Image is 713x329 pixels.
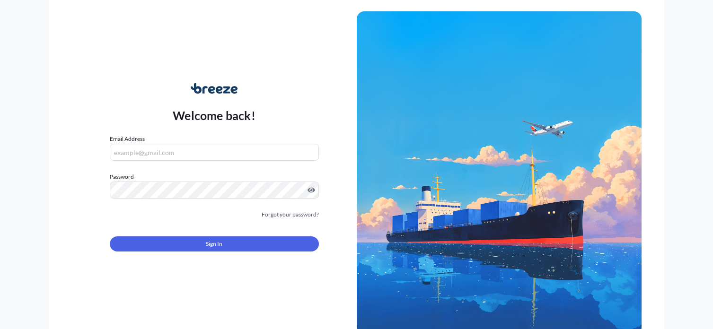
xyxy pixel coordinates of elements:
label: Password [110,172,319,182]
p: Welcome back! [173,108,255,123]
button: Sign In [110,236,319,251]
label: Email Address [110,134,145,144]
button: Show password [308,186,315,194]
span: Sign In [206,239,222,249]
a: Forgot your password? [262,210,319,219]
input: example@gmail.com [110,144,319,161]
